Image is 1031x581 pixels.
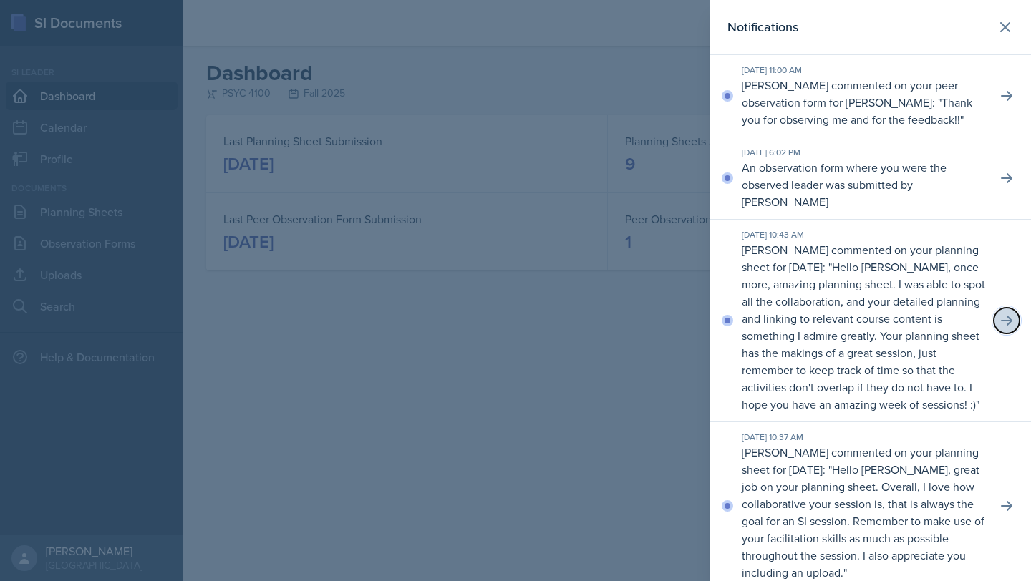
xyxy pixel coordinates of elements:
[742,228,985,241] div: [DATE] 10:43 AM
[742,431,985,444] div: [DATE] 10:37 AM
[742,241,985,413] p: [PERSON_NAME] commented on your planning sheet for [DATE]: " "
[742,146,985,159] div: [DATE] 6:02 PM
[742,462,984,580] p: Hello [PERSON_NAME], great job on your planning sheet. Overall, I love how collaborative your ses...
[742,259,985,412] p: Hello [PERSON_NAME], once more, amazing planning sheet. I was able to spot all the collaboration,...
[742,159,985,210] p: An observation form where you were the observed leader was submitted by [PERSON_NAME]
[727,17,798,37] h2: Notifications
[742,444,985,581] p: [PERSON_NAME] commented on your planning sheet for [DATE]: " "
[742,64,985,77] div: [DATE] 11:00 AM
[742,77,985,128] p: [PERSON_NAME] commented on your peer observation form for [PERSON_NAME]: " "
